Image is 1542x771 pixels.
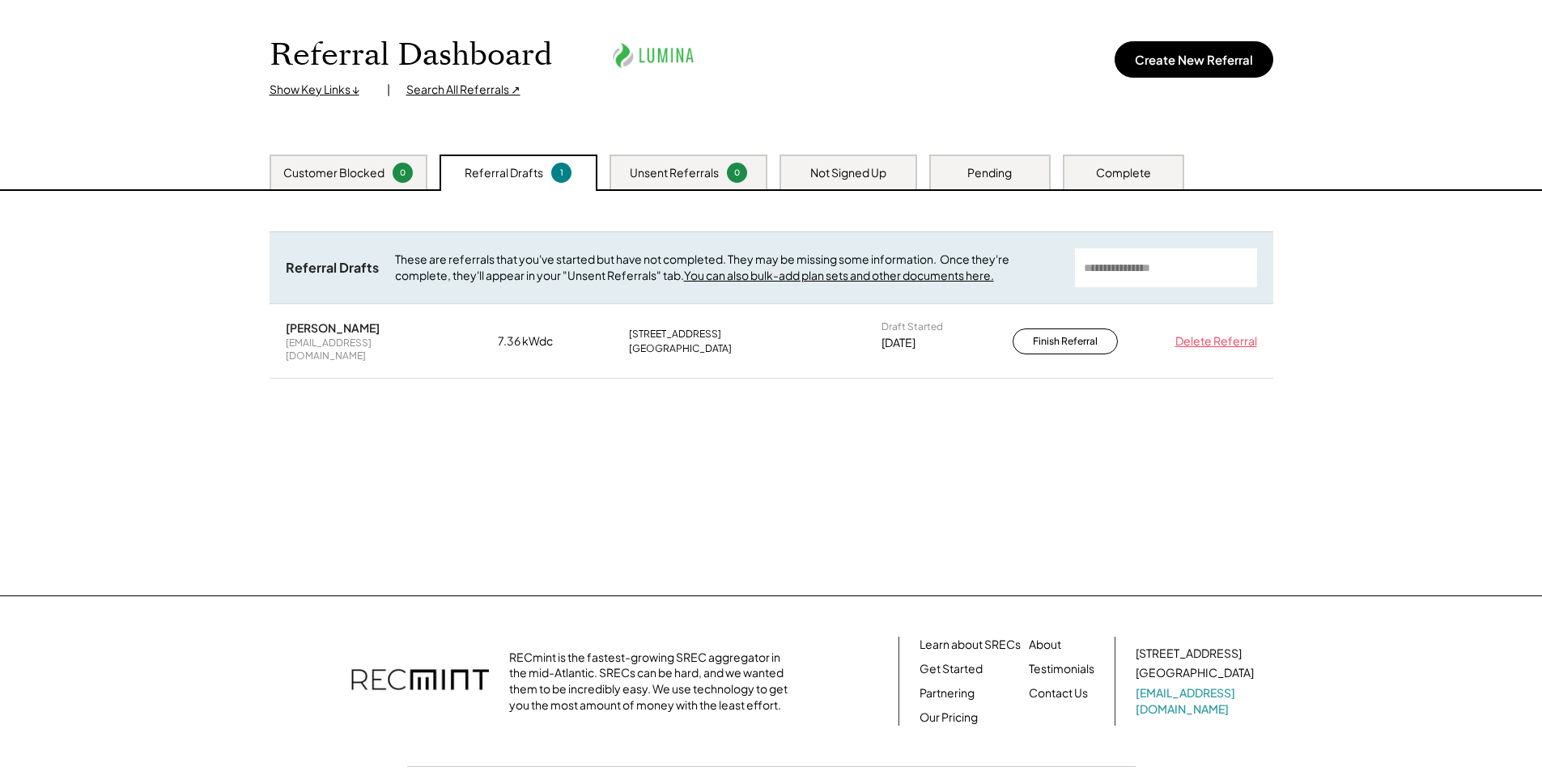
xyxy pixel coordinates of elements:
div: Search All Referrals ↗ [406,82,520,98]
div: [DATE] [881,335,915,351]
div: [EMAIL_ADDRESS][DOMAIN_NAME] [286,337,448,362]
div: [STREET_ADDRESS] [1136,646,1242,662]
div: Referral Drafts [465,165,543,181]
a: [EMAIL_ADDRESS][DOMAIN_NAME] [1136,685,1257,717]
div: 7.36 kWdc [498,333,579,349]
div: 0 [729,167,745,179]
a: Partnering [920,685,975,701]
a: Testimonials [1029,661,1094,677]
div: [GEOGRAPHIC_DATA] [629,342,732,355]
button: Create New Referral [1115,41,1273,78]
div: Delete Referral [1168,333,1257,349]
div: 0 [395,167,410,179]
div: Unsent Referrals [630,165,719,181]
div: Show Key Links ↓ [270,82,371,98]
a: About [1029,637,1061,653]
img: lumina.png [609,33,698,78]
div: Pending [967,165,1012,181]
div: Customer Blocked [283,165,384,181]
h1: Referral Dashboard [270,36,552,74]
div: Draft Started [881,320,943,333]
div: [STREET_ADDRESS] [629,328,721,341]
a: Learn about SRECs [920,637,1021,653]
div: | [387,82,390,98]
a: Our Pricing [920,710,978,726]
div: RECmint is the fastest-growing SREC aggregator in the mid-Atlantic. SRECs can be hard, and we wan... [509,650,796,713]
div: 1 [554,167,569,179]
div: [GEOGRAPHIC_DATA] [1136,665,1254,681]
div: These are referrals that you've started but have not completed. They may be missing some informat... [395,252,1059,283]
img: recmint-logotype%403x.png [351,653,489,710]
a: Contact Us [1029,685,1088,701]
div: [PERSON_NAME] [286,320,380,335]
a: You can also bulk-add plan sets and other documents here. [684,268,994,282]
div: Not Signed Up [810,165,886,181]
div: Referral Drafts [286,260,379,277]
button: Finish Referral [1013,328,1118,354]
a: Get Started [920,661,983,677]
div: Complete [1096,165,1151,181]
